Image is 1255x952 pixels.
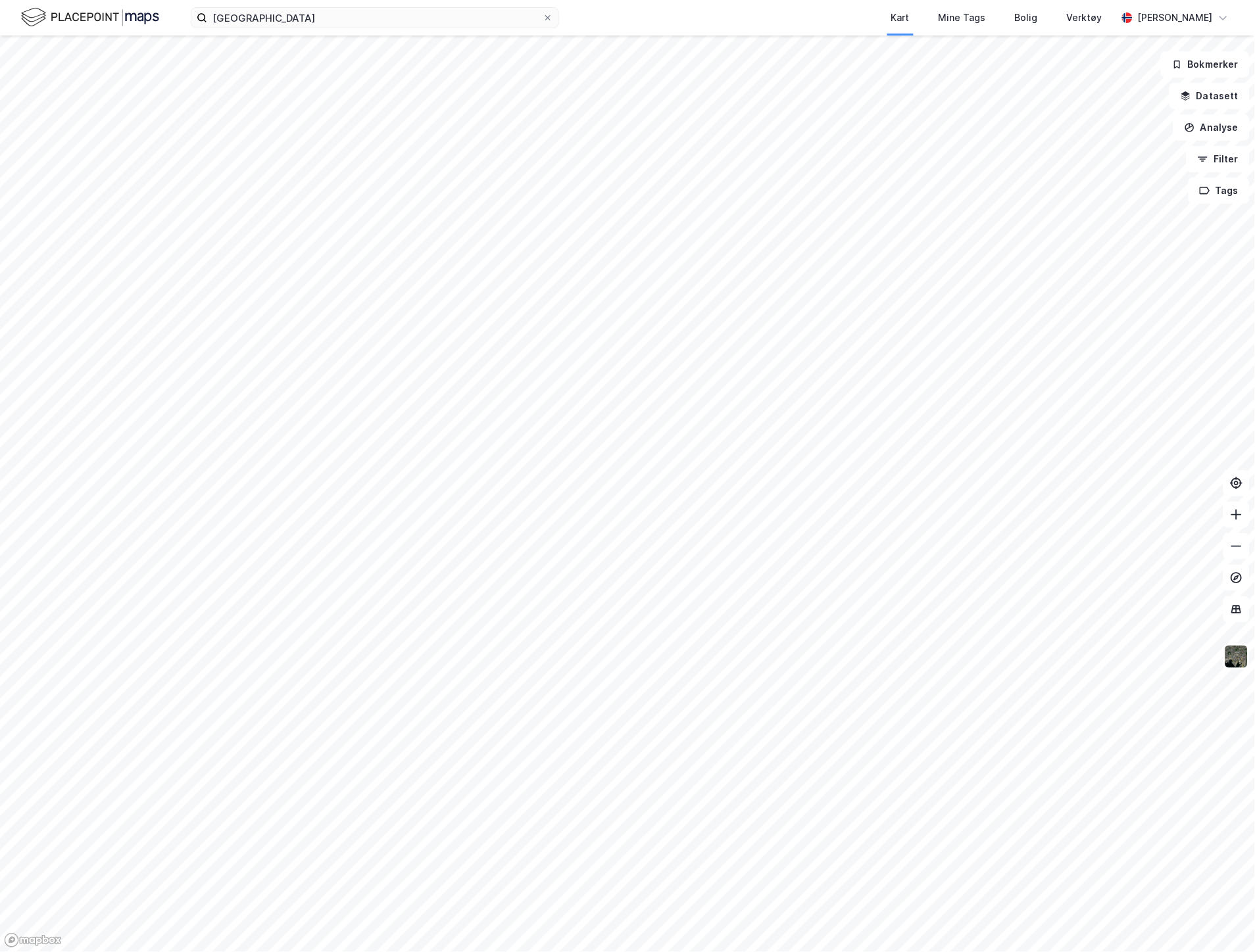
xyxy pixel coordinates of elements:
div: Bolig [1015,10,1038,26]
a: Mapbox homepage [4,933,62,948]
div: Kontrollprogram for chat [1189,889,1255,952]
button: Tags [1189,178,1250,204]
iframe: Chat Widget [1189,889,1255,952]
button: Filter [1187,146,1250,172]
div: Verktøy [1067,10,1102,26]
div: Kart [891,10,910,26]
button: Analyse [1173,114,1250,141]
div: Mine Tags [939,10,986,26]
button: Datasett [1169,83,1250,109]
input: Søk på adresse, matrikkel, gårdeiere, leietakere eller personer [207,8,543,28]
div: [PERSON_NAME] [1138,10,1213,26]
button: Bokmerker [1161,51,1250,78]
img: 9k= [1224,644,1249,669]
img: logo.f888ab2527a4732fd821a326f86c7f29.svg [21,6,159,29]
